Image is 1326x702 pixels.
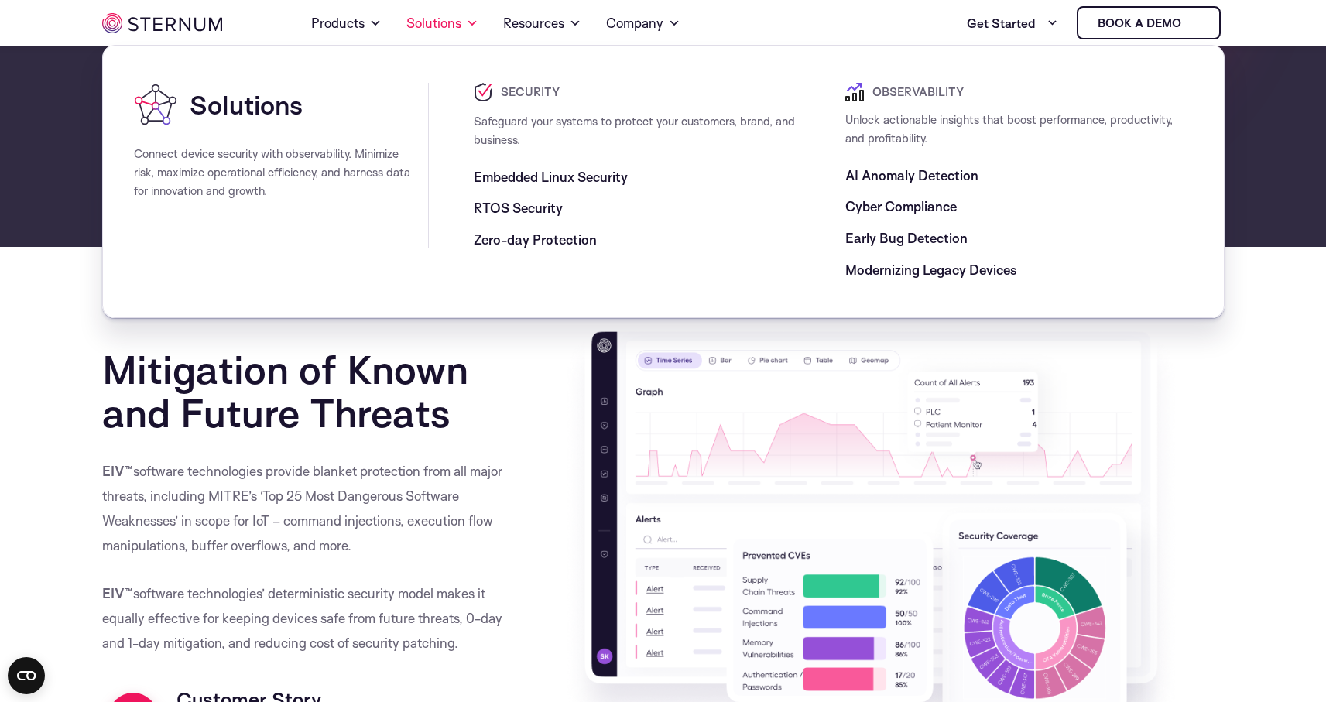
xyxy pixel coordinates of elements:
[845,112,1173,146] span: Unlock actionable insights that boost performance, productivity, and profitability.
[845,229,968,248] a: Early Bug Detection
[190,88,303,121] span: Solutions
[1187,17,1200,29] img: sternum iot
[474,168,628,187] a: Embedded Linux Security
[967,8,1058,39] a: Get Started
[102,585,265,601] span: software technologies’
[1077,6,1221,39] a: Book a demo
[845,261,1017,279] a: Modernizing Legacy Devices
[606,2,680,45] a: Company
[8,657,45,694] button: Open CMP widget
[845,197,957,216] a: Cyber Compliance
[474,231,597,249] a: Zero-day Protection
[102,324,510,434] h2: Mitigation of Known and Future Threats
[474,199,563,217] a: RTOS Security
[845,166,978,185] a: AI Anomaly Detection
[102,463,133,479] strong: EIV™
[102,585,502,651] span: deterministic security model makes it equally effective for keeping devices safe from future thre...
[134,146,410,198] span: Connect device security with observability. Minimize risk, maximize operational efficiency, and h...
[102,459,510,581] p: software technologies provide blanket protection from all major threats, including MITRE’s ‘Top 2...
[503,2,581,45] a: Resources
[406,2,478,45] a: Solutions
[311,2,382,45] a: Products
[102,585,133,601] strong: EIV™
[869,83,964,101] span: Observability
[474,114,795,147] span: Safeguard your systems to protect your customers, brand, and business.
[102,13,222,33] img: sternum iot
[497,83,560,101] span: Security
